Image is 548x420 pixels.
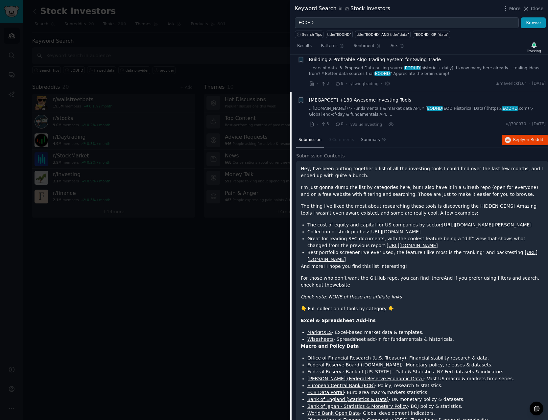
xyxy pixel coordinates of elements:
a: Patterns [319,41,346,54]
div: Tracking [527,49,541,53]
span: Summary [361,137,380,143]
a: [URL][DOMAIN_NAME] [307,250,537,262]
button: More [502,5,521,12]
span: Results [297,43,312,49]
p: Hey, I've been putting together a list of all the investing tools I could find over the last few ... [301,165,543,179]
li: - Euro area macro/markets statistics. [307,389,543,396]
p: And more! I hope you find this list interesting! [301,263,543,270]
span: · [381,80,382,87]
div: Keyword Search Stock Investors [295,5,390,13]
button: Replyon Reddit [502,135,548,145]
li: - Monetary policy, releases & datasets. [307,362,543,368]
a: website [332,282,350,288]
span: 3 [321,81,329,87]
a: "EODHD" OR "data" [413,31,450,38]
span: · [346,121,347,128]
a: title:"EODHD" [326,31,353,38]
span: in [339,6,342,12]
li: - UK monetary policy & datasets. [307,396,543,403]
span: 8 [335,81,343,87]
a: ECB Data Portal [307,390,344,395]
li: - Excel-based market data & templates. [307,329,543,336]
a: Ask [388,41,407,54]
a: Bank of England (Statistics & Data) [307,397,389,402]
a: Office of Financial Research (U.S. Treasury) [307,355,406,361]
button: Search Tips [295,31,323,38]
span: Patterns [321,43,337,49]
span: Submission [298,137,322,143]
a: European Central Bank (ECB) [307,383,375,388]
strong: Excel & Spreadsheet Add-ins [301,318,376,323]
span: · [331,121,333,128]
li: - Spreadsheet add‑in for fundamentals & historicals. [307,336,543,343]
li: Best portfolio screener I've ever used; the feature I like most is the "ranking" and backtesting: [307,249,543,263]
a: title:"EODHD" AND title:"data" [355,31,411,38]
div: title:"EODHD" [327,32,351,37]
span: EODHD [374,71,391,76]
span: Sentiment [354,43,374,49]
a: World Bank Open Data [307,410,360,416]
span: Ask [391,43,398,49]
span: EODHD [502,106,518,111]
li: - BOJ policy & statistics. [307,403,543,410]
span: r/swingtrading [349,82,379,86]
li: The cost of equity and capital for US companies by sector: [307,222,543,228]
a: [URL][DOMAIN_NAME][PERSON_NAME] [442,222,532,227]
li: Great for reading SEC documents, with the coolest feature being a "diff" view that shows what cha... [307,235,543,249]
strong: Macro and Policy Data [301,343,359,349]
span: 3 [321,121,329,127]
div: title:"EODHD" AND title:"data" [356,32,409,37]
p: I'm just gonna dump the list by categories here, but I also have it in a GitHub repo (open for ev... [301,184,543,198]
span: · [331,80,333,87]
a: Federal Reserve Board ([DOMAIN_NAME]) [307,362,403,367]
button: Close [523,5,543,12]
li: - Financial stability research & data. [307,355,543,362]
li: - NY Fed datasets & indicators. [307,368,543,375]
span: Close [531,5,543,12]
span: [DATE] [532,81,546,87]
a: MarketXLS [307,330,332,335]
a: Federal Reserve Bank of [US_STATE] - Data & Statistics [307,369,434,374]
span: EODHD [404,66,420,70]
a: Results [295,41,314,54]
a: Bank of Japan - Statistics & Monetary Policy [307,404,408,409]
span: · [384,121,386,128]
span: · [529,81,530,87]
span: Search Tips [302,32,322,37]
a: Building a Profitable Algo Trading System for Swing Trade [309,56,441,63]
div: "EODHD" OR "data" [414,32,448,37]
a: [URL][DOMAIN_NAME] [369,229,421,234]
button: Browse [521,17,546,29]
a: [PERSON_NAME] (Federal Reserve Economic Data) [307,376,424,381]
span: u/j700070 [506,121,526,127]
span: · [317,80,318,87]
a: here [434,275,444,281]
span: · [346,80,347,87]
em: Quick note: NONE of these are affiliate links [301,294,402,299]
li: - Vast US macro & markets time series. [307,375,543,382]
a: Sentiment [351,41,384,54]
a: Wisesheets [307,337,334,342]
a: ...ears of data. 3. Proposed Data pulling source:EODHD(historic + daily). I know many here alread... [309,65,546,77]
p: For those who don’t want the GitHub repo, you can find it And if you prefer using filters and sea... [301,275,543,289]
li: - Global development indicators. [307,410,543,417]
span: [DATE] [532,121,546,127]
p: The thing I've liked the most about researching these tools is discovering the HIDDEN GEMS! Amazi... [301,203,543,217]
span: r/ValueInvesting [349,122,382,127]
li: Collection of stock pitches: [307,228,543,235]
span: on Reddit [524,137,543,142]
a: [MEGAPOST] +180 Awesome Investing Tools [309,97,411,104]
span: 0 [335,121,343,127]
span: · [529,121,530,127]
span: EODHD [427,106,443,111]
span: Reply [513,137,543,143]
span: u/maverickf16r [495,81,526,87]
button: Tracking [524,40,543,54]
span: · [317,121,318,128]
p: 👇 Full collection of tools by category 👇 [301,305,543,312]
span: Submission Contents [296,152,345,159]
span: More [509,5,521,12]
li: - Policy, research & statistics. [307,382,543,389]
